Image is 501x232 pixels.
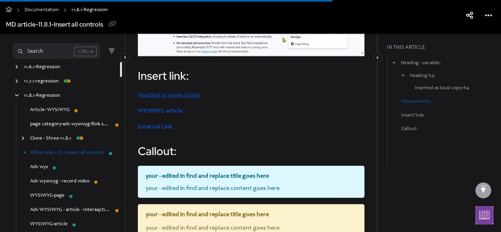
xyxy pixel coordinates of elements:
[463,10,476,23] button: Article social sharing
[401,111,424,119] a: Insert link:
[30,192,65,200] a: WYSIWYG-page
[30,207,110,215] a: Adv WYSIWYG - article - Interaqctive demo
[24,92,60,100] a: 11.8.1-Regression
[13,64,21,72] div: arrow
[6,19,103,31] div: MD article-11.8.1-Insert all controls
[138,67,364,84] h2: Insert link:
[400,72,407,81] button: arrow
[391,59,398,68] button: arrow
[13,79,21,86] div: arrow
[13,43,100,59] button: Search
[24,78,59,86] a: 11.7.1-regression
[30,221,68,229] a: WYSIWYG-article
[30,121,110,129] a: page category-adv wysiwyg-floik screen capture checksa
[120,53,130,62] button: Category toggle
[482,10,495,23] button: Article more options
[30,135,71,143] a: Clone - Shree-11.8.1
[30,107,70,115] a: Article- WYSIWYG
[19,136,27,143] div: arrow
[387,44,498,52] div: In this article
[415,84,469,92] a: Inserted as local copy:-h4
[475,182,491,198] div: scroll to top
[30,178,90,186] a: Adv wysiwyg - record video
[74,47,97,56] div: CTRL+K
[25,5,59,16] a: Documentation
[401,125,417,133] a: Callout:
[138,92,200,98] a: Heading of same article
[71,5,108,16] span: 11.8.1-Regression
[6,5,12,16] a: Home
[401,59,440,67] a: Heading - variable:
[106,19,119,31] button: Copy link of
[30,164,48,172] a: Adv wys
[30,150,104,157] a: MD article-11.8.1-Insert all controls
[410,72,435,80] a: heading h3:
[27,47,43,56] div: Search
[146,209,356,222] div: your - edited in find and replace title goes here
[24,64,60,72] a: 11.6.1-Regression
[107,46,116,56] button: Filter
[138,124,173,130] a: External Link
[146,171,356,184] div: your - edited in find and replace title goes here
[138,108,183,114] a: WYSIWYG article
[138,143,364,159] h2: Callout:
[13,93,21,100] div: arrow
[373,53,382,63] button: Category toggle
[146,184,356,193] p: your - edited in find and replace content goes here
[401,98,431,106] a: Attachments:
